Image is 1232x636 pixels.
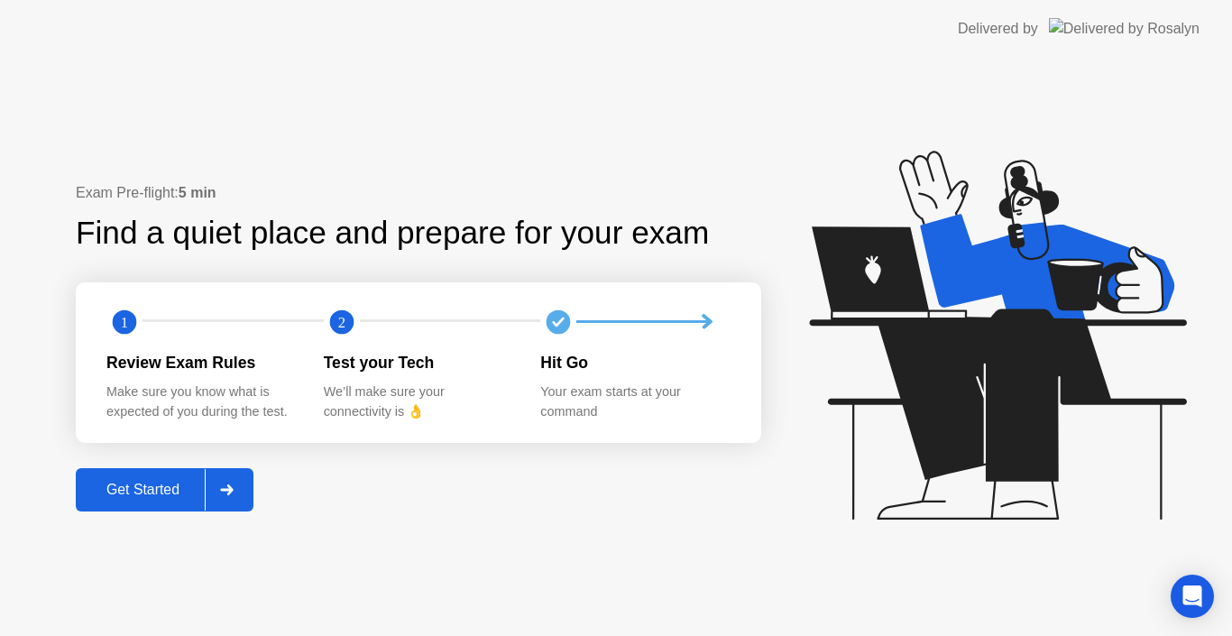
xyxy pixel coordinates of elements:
[324,351,512,374] div: Test your Tech
[958,18,1038,40] div: Delivered by
[106,351,295,374] div: Review Exam Rules
[121,313,128,330] text: 1
[76,468,253,512] button: Get Started
[106,383,295,421] div: Make sure you know what is expected of you during the test.
[540,383,729,421] div: Your exam starts at your command
[76,209,712,257] div: Find a quiet place and prepare for your exam
[1171,575,1214,618] div: Open Intercom Messenger
[76,182,761,204] div: Exam Pre-flight:
[540,351,729,374] div: Hit Go
[81,482,205,498] div: Get Started
[338,313,345,330] text: 2
[1049,18,1200,39] img: Delivered by Rosalyn
[324,383,512,421] div: We’ll make sure your connectivity is 👌
[179,185,216,200] b: 5 min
